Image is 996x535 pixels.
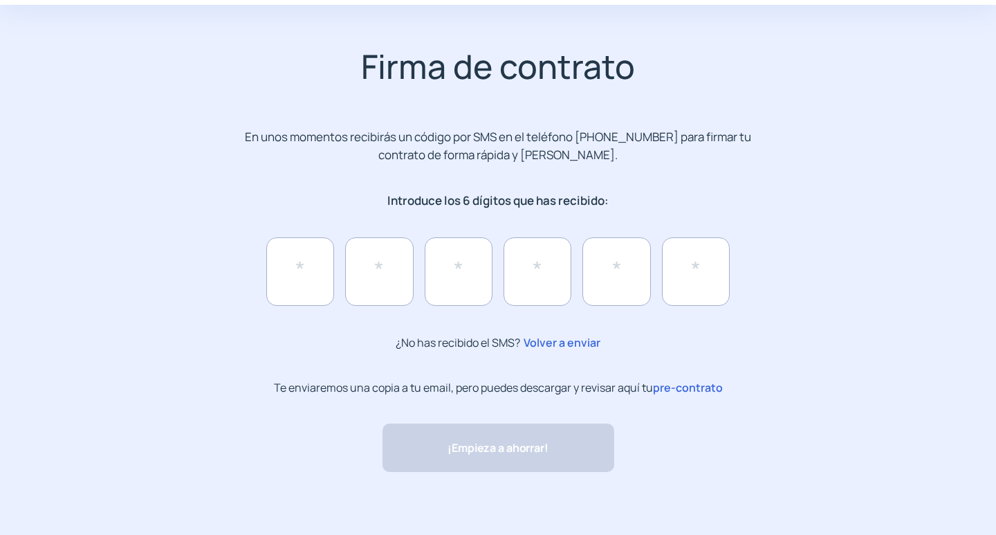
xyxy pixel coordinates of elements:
[237,192,760,210] p: Introduce los 6 dígitos que has recibido:
[382,424,614,472] button: ¡Empieza a ahorrar!
[274,380,723,396] p: Te enviaremos una copia a tu email, pero puedes descargar y revisar aquí tu
[124,46,872,87] h2: Firma de contrato
[653,380,723,395] span: pre-contrato
[237,128,760,164] p: En unos momentos recibirás un código por SMS en el teléfono [PHONE_NUMBER] para firmar tu contrat...
[396,334,600,352] p: ¿No has recibido el SMS?
[448,439,548,457] span: ¡Empieza a ahorrar!
[520,334,600,352] span: Volver a enviar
